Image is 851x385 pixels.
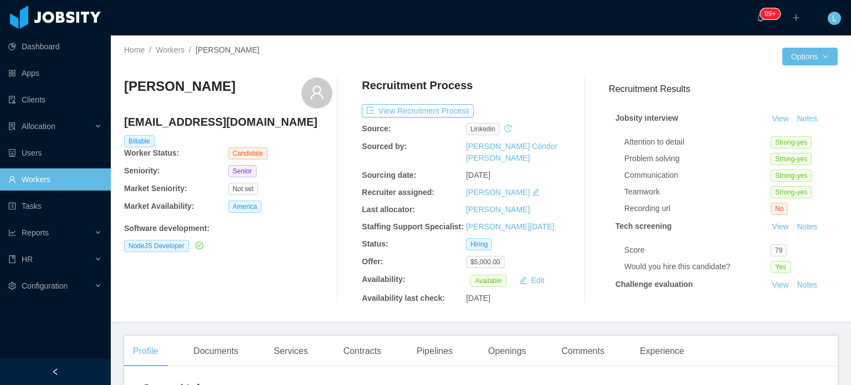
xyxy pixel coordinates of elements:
[479,336,535,367] div: Openings
[624,153,771,165] div: Problem solving
[22,255,33,264] span: HR
[466,238,492,250] span: Hiring
[624,170,771,181] div: Communication
[124,135,155,147] span: Billable
[309,85,325,100] i: icon: user
[771,203,788,215] span: No
[466,171,490,179] span: [DATE]
[8,229,16,237] i: icon: line-chart
[193,241,203,250] a: icon: check-circle
[616,222,672,230] strong: Tech screening
[196,45,259,54] span: [PERSON_NAME]
[616,280,693,289] strong: Challenge evaluation
[466,205,530,214] a: [PERSON_NAME]
[196,242,203,249] i: icon: check-circle
[771,186,812,198] span: Strong-yes
[466,222,554,231] a: [PERSON_NAME][DATE]
[8,35,102,58] a: icon: pie-chartDashboard
[362,78,473,93] h4: Recruitment Process
[757,14,765,22] i: icon: bell
[362,275,405,284] b: Availability:
[124,184,187,193] b: Market Seniority:
[624,203,771,214] div: Recording url
[22,281,68,290] span: Configuration
[362,188,434,197] b: Recruiter assigned:
[124,202,194,211] b: Market Availability:
[362,104,474,117] button: icon: exportView Recruitment Process
[362,106,474,115] a: icon: exportView Recruitment Process
[771,170,812,182] span: Strong-yes
[8,62,102,84] a: icon: appstoreApps
[624,186,771,198] div: Teamwork
[8,282,16,290] i: icon: setting
[228,183,258,195] span: Not set
[124,224,209,233] b: Software development :
[228,165,257,177] span: Senior
[466,256,504,268] span: $5,000.00
[124,78,235,95] h3: [PERSON_NAME]
[771,136,812,148] span: Strong-yes
[771,244,787,256] span: 79
[362,239,388,248] b: Status:
[124,114,332,130] h4: [EMAIL_ADDRESS][DOMAIN_NAME]
[771,261,791,273] span: Yes
[466,188,530,197] a: [PERSON_NAME]
[362,294,445,302] b: Availability last check:
[8,122,16,130] i: icon: solution
[184,336,247,367] div: Documents
[532,188,540,196] i: icon: edit
[22,122,55,131] span: Allocation
[124,336,167,367] div: Profile
[124,240,189,252] span: NodeJS Developer
[515,274,549,287] button: icon: editEdit
[792,14,800,22] i: icon: plus
[362,257,383,266] b: Offer:
[768,280,792,289] a: View
[189,45,191,54] span: /
[466,294,490,302] span: [DATE]
[335,336,390,367] div: Contracts
[124,166,160,175] b: Seniority:
[768,222,792,231] a: View
[362,142,407,151] b: Sourced by:
[408,336,462,367] div: Pipelines
[624,261,771,273] div: Would you hire this candidate?
[156,45,184,54] a: Workers
[228,147,268,160] span: Candidate
[8,142,102,164] a: icon: robotUsers
[8,255,16,263] i: icon: book
[228,201,262,213] span: America
[362,222,464,231] b: Staffing Support Specialist:
[624,244,771,256] div: Score
[362,205,415,214] b: Last allocator:
[792,112,822,126] button: Notes
[466,142,557,162] a: [PERSON_NAME] Cóndor [PERSON_NAME]
[504,125,512,132] i: icon: history
[609,82,838,96] h3: Recruitment Results
[768,114,792,123] a: View
[149,45,151,54] span: /
[760,8,780,19] sup: 1889
[624,136,771,148] div: Attention to detail
[265,336,316,367] div: Services
[8,89,102,111] a: icon: auditClients
[782,48,838,65] button: Optionsicon: down
[616,114,679,122] strong: Jobsity interview
[22,228,49,237] span: Reports
[792,279,822,292] button: Notes
[362,124,391,133] b: Source:
[124,148,179,157] b: Worker Status:
[362,171,416,179] b: Sourcing date:
[553,336,613,367] div: Comments
[124,45,145,54] a: Home
[466,123,500,135] span: linkedin
[792,220,822,234] button: Notes
[8,195,102,217] a: icon: profileTasks
[631,336,693,367] div: Experience
[832,12,837,25] span: L
[771,153,812,165] span: Strong-yes
[8,168,102,191] a: icon: userWorkers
